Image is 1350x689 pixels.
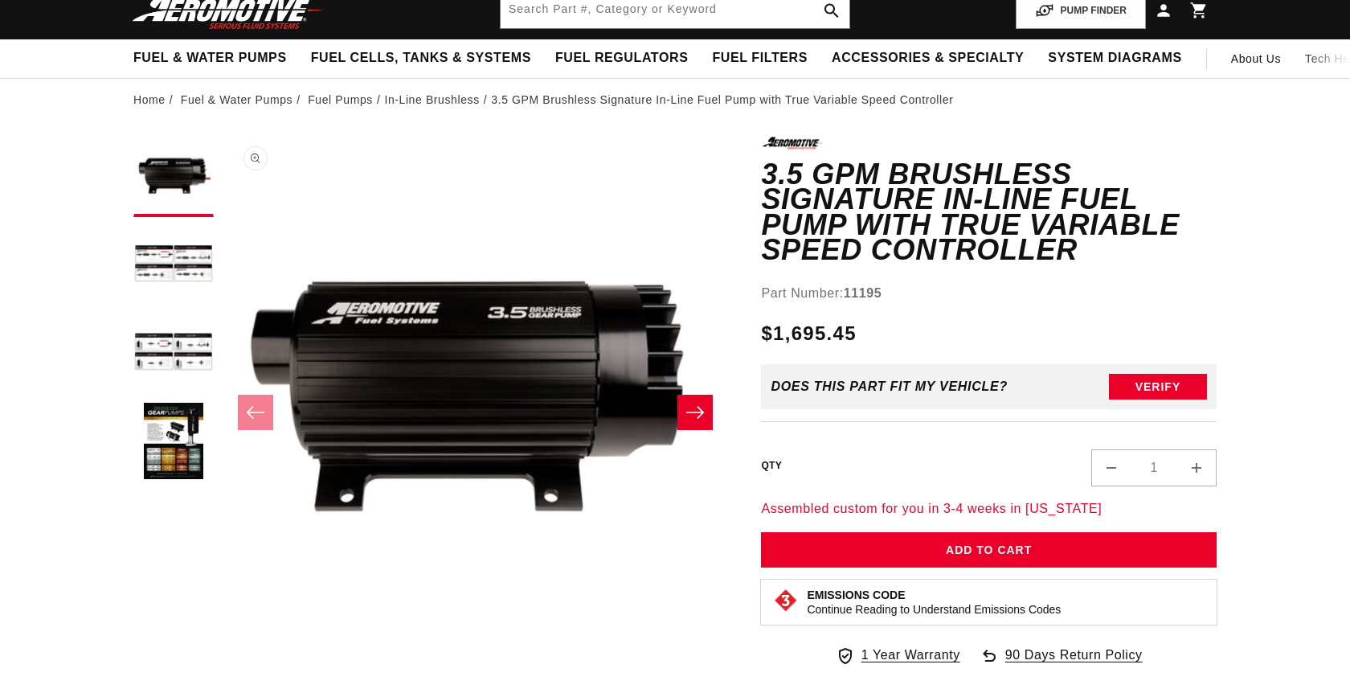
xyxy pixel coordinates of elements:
summary: System Diagrams [1036,39,1193,77]
p: Assembled custom for you in 3-4 weeks in [US_STATE] [761,498,1217,519]
button: Slide left [238,395,273,430]
h1: 3.5 GPM Brushless Signature In-Line Fuel Pump with True Variable Speed Controller [761,162,1217,263]
div: Part Number: [761,283,1217,304]
summary: Accessories & Specialty [820,39,1036,77]
label: QTY [761,459,782,473]
span: 1 Year Warranty [861,645,960,666]
media-gallery: Gallery Viewer [133,137,729,687]
div: Does This part fit My vehicle? [771,379,1008,394]
span: Fuel & Water Pumps [133,50,287,67]
summary: Fuel & Water Pumps [121,39,299,77]
a: Fuel Pumps [308,91,373,109]
a: 90 Days Return Policy [980,645,1143,682]
span: Fuel Filters [712,50,808,67]
a: About Us [1219,39,1293,78]
a: Home [133,91,166,109]
button: Load image 1 in gallery view [133,137,214,217]
a: Fuel & Water Pumps [181,91,292,109]
button: Add to Cart [761,532,1217,568]
button: Verify [1109,374,1207,400]
summary: Fuel Cells, Tanks & Systems [299,39,543,77]
p: Continue Reading to Understand Emissions Codes [807,602,1061,617]
span: $1,695.45 [761,319,856,348]
li: In-Line Brushless [384,91,491,109]
button: Load image 4 in gallery view [133,402,214,482]
span: System Diagrams [1048,50,1181,67]
button: Load image 3 in gallery view [133,314,214,394]
button: Load image 2 in gallery view [133,225,214,306]
span: Fuel Regulators [555,50,688,67]
a: 1 Year Warranty [836,645,960,666]
span: Fuel Cells, Tanks & Systems [311,50,531,67]
summary: Fuel Filters [700,39,820,77]
span: Accessories & Specialty [832,50,1024,67]
nav: breadcrumbs [133,91,1217,109]
button: Emissions CodeContinue Reading to Understand Emissions Codes [807,588,1061,617]
span: 90 Days Return Policy [1005,645,1143,682]
li: 3.5 GPM Brushless Signature In-Line Fuel Pump with True Variable Speed Controller [491,91,953,109]
summary: Fuel Regulators [543,39,700,77]
strong: 11195 [844,286,882,300]
button: Slide right [677,395,713,430]
span: About Us [1231,52,1281,65]
strong: Emissions Code [807,589,905,601]
img: Emissions code [773,588,799,613]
